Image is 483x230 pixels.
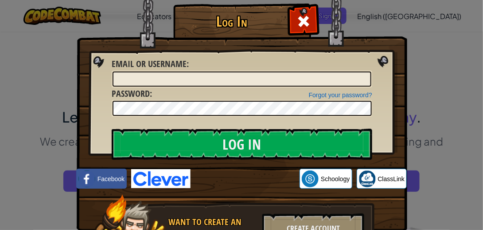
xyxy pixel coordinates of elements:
span: Password [112,87,150,99]
img: classlink-logo-small.png [359,171,376,187]
span: ClassLink [378,174,405,183]
a: Forgot your password? [309,91,372,99]
img: facebook_small.png [78,171,95,187]
span: Email or Username [112,58,187,70]
label: : [112,58,189,71]
img: schoology.png [302,171,319,187]
span: Schoology [321,174,350,183]
h1: Log In [175,14,288,29]
iframe: Sign in with Google Button [191,169,300,189]
img: clever-logo-blue.png [131,169,191,188]
label: : [112,87,152,100]
span: Facebook [97,174,125,183]
input: Log In [112,129,372,160]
